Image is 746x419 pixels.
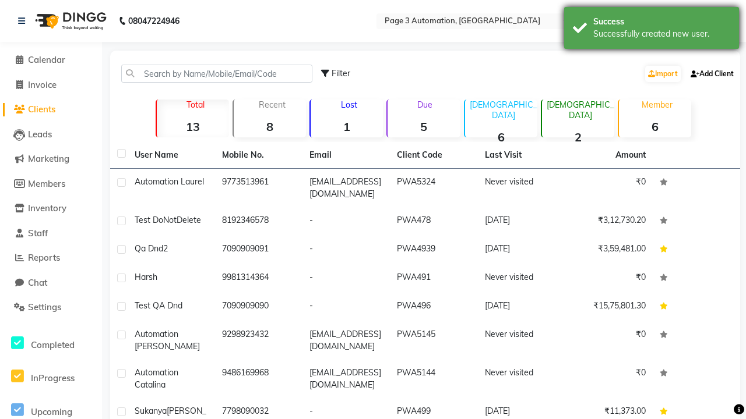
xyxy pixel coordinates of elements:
a: Members [3,177,99,191]
span: Automation Catalina [135,367,178,390]
p: Lost [315,100,383,110]
td: ₹15,75,801.30 [565,293,653,321]
input: Search by Name/Mobile/Email/Code [121,65,312,83]
span: Settings [28,301,61,313]
span: Chat [28,277,47,288]
span: Members [28,178,65,189]
td: Never visited [478,169,565,207]
strong: 13 [157,119,229,134]
td: 9981314364 [215,264,302,293]
td: PWA491 [390,264,477,293]
th: User Name [128,142,215,169]
td: [EMAIL_ADDRESS][DOMAIN_NAME] [302,321,390,360]
td: Never visited [478,321,565,360]
div: Success [593,16,730,28]
span: Reports [28,252,60,263]
span: Upcoming [31,406,72,417]
td: 7090909091 [215,236,302,264]
td: ₹3,12,730.20 [565,207,653,236]
span: Harsh [135,272,157,282]
a: Settings [3,301,99,314]
td: [EMAIL_ADDRESS][DOMAIN_NAME] [302,360,390,398]
span: Test DoNotDelete [135,215,201,225]
strong: 6 [619,119,691,134]
span: Staff [28,228,48,239]
th: Client Code [390,142,477,169]
td: 7090909090 [215,293,302,321]
a: Calendar [3,54,99,67]
span: Filter [332,68,350,79]
span: Leads [28,129,52,140]
strong: 5 [388,119,460,134]
td: - [302,207,390,236]
img: logo [30,5,110,37]
td: ₹0 [565,360,653,398]
th: Last Visit [478,142,565,169]
span: Clients [28,104,55,115]
span: Automation Laurel [135,176,204,187]
strong: 6 [465,130,537,144]
a: Leads [3,128,99,141]
a: Add Client [688,66,737,82]
td: ₹0 [565,264,653,293]
td: [DATE] [478,293,565,321]
td: PWA496 [390,293,477,321]
td: ₹0 [565,169,653,207]
p: Total [161,100,229,110]
span: Automation [PERSON_NAME] [135,329,200,351]
td: PWA5144 [390,360,477,398]
td: 9486169968 [215,360,302,398]
p: Recent [238,100,306,110]
span: Test QA Dnd [135,300,182,311]
td: ₹0 [565,321,653,360]
td: 9298923432 [215,321,302,360]
td: PWA478 [390,207,477,236]
td: 9773513961 [215,169,302,207]
span: Inventory [28,203,66,214]
span: Invoice [28,79,57,90]
a: Chat [3,276,99,290]
td: - [302,236,390,264]
td: Never visited [478,360,565,398]
td: ₹3,59,481.00 [565,236,653,264]
td: [DATE] [478,207,565,236]
td: PWA4939 [390,236,477,264]
span: Marketing [28,153,69,164]
td: [EMAIL_ADDRESS][DOMAIN_NAME] [302,169,390,207]
th: Mobile No. [215,142,302,169]
td: PWA5145 [390,321,477,360]
a: Marketing [3,152,99,166]
td: Never visited [478,264,565,293]
strong: 8 [234,119,306,134]
td: PWA5324 [390,169,477,207]
a: Clients [3,103,99,116]
a: Import [645,66,681,82]
a: Staff [3,227,99,240]
td: - [302,293,390,321]
span: Qa Dnd2 [135,243,168,254]
th: Email [302,142,390,169]
th: Amount [608,142,653,168]
td: - [302,264,390,293]
a: Invoice [3,79,99,92]
a: Inventory [3,202,99,215]
p: [DEMOGRAPHIC_DATA] [470,100,537,120]
strong: 1 [311,119,383,134]
p: [DEMOGRAPHIC_DATA] [547,100,614,120]
p: Member [624,100,691,110]
td: [DATE] [478,236,565,264]
b: 08047224946 [128,5,180,37]
td: 8192346578 [215,207,302,236]
span: Completed [31,339,75,350]
a: Reports [3,251,99,265]
span: Calendar [28,54,65,65]
p: Due [390,100,460,110]
div: Successfully created new user. [593,28,730,40]
span: Sukanya [135,406,167,416]
span: InProgress [31,372,75,384]
strong: 2 [542,130,614,144]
